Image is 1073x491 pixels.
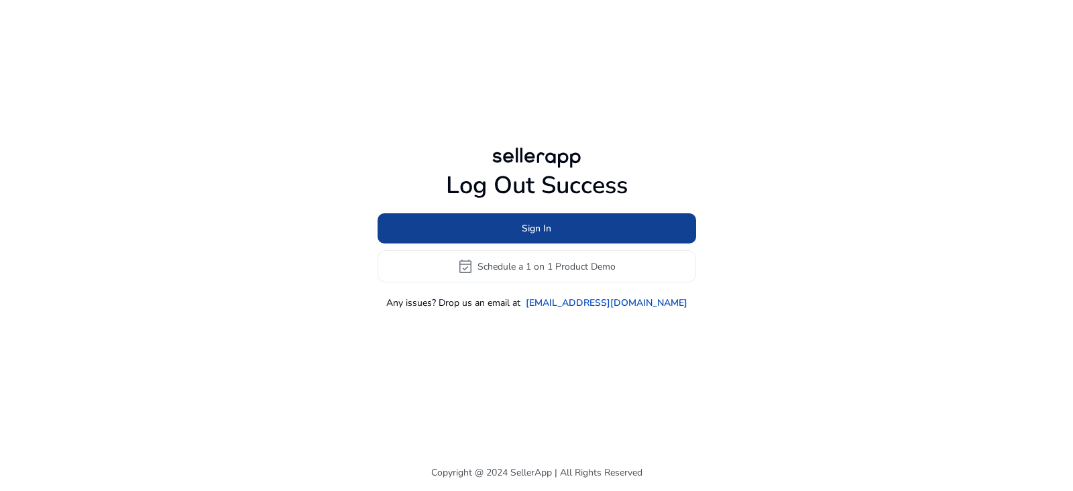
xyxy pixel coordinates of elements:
[457,258,473,274] span: event_available
[526,296,687,310] a: [EMAIL_ADDRESS][DOMAIN_NAME]
[386,296,520,310] p: Any issues? Drop us an email at
[378,171,696,200] h1: Log Out Success
[522,221,551,235] span: Sign In
[378,213,696,243] button: Sign In
[378,250,696,282] button: event_availableSchedule a 1 on 1 Product Demo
